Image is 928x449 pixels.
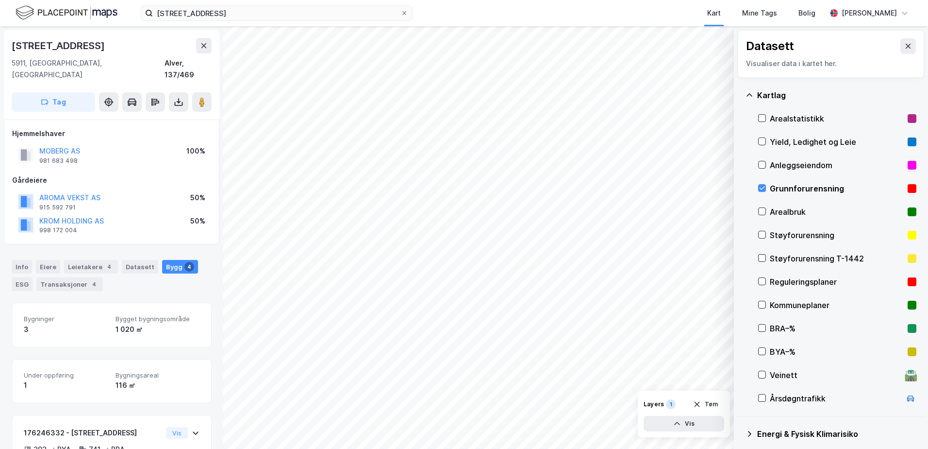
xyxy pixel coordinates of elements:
div: Bygg [162,260,198,274]
div: Info [12,260,32,274]
div: Layers [644,400,664,408]
button: Vis [644,416,724,432]
div: 5911, [GEOGRAPHIC_DATA], [GEOGRAPHIC_DATA] [12,57,165,81]
img: logo.f888ab2527a4732fd821a326f86c7f29.svg [16,4,117,21]
div: Støyforurensning T-1442 [770,253,904,264]
div: Hjemmelshaver [12,128,211,139]
div: 1 020 ㎡ [116,324,199,335]
div: Energi & Fysisk Klimarisiko [757,428,916,440]
div: BYA–% [770,346,904,358]
span: Bygninger [24,315,108,323]
span: Bygget bygningsområde [116,315,199,323]
div: Reguleringsplaner [770,276,904,288]
div: Datasett [122,260,158,274]
div: 176246332 - [STREET_ADDRESS] [24,427,162,439]
div: Veinett [770,369,901,381]
div: Arealstatistikk [770,113,904,124]
div: 1 [24,380,108,391]
div: Leietakere [64,260,118,274]
div: Visualiser data i kartet her. [746,58,916,69]
button: Tag [12,92,95,112]
div: 3 [24,324,108,335]
div: Bolig [798,7,815,19]
div: 50% [190,215,205,227]
div: Støyforurensning [770,229,904,241]
div: Arealbruk [770,206,904,218]
div: ESG [12,277,33,291]
div: 981 683 498 [39,157,78,165]
div: Transaksjoner [36,277,103,291]
div: Grunnforurensning [770,183,904,194]
div: Anleggseiendom [770,159,904,171]
div: 915 592 791 [39,204,76,211]
div: 4 [184,262,194,272]
div: Gårdeiere [12,174,211,186]
div: 50% [190,192,205,204]
div: Kartlag [757,89,916,101]
div: 🛣️ [904,369,917,381]
input: Søk på adresse, matrikkel, gårdeiere, leietakere eller personer [153,6,400,20]
div: 4 [89,279,99,289]
div: 998 172 004 [39,226,77,234]
div: Mine Tags [742,7,777,19]
div: Kart [707,7,721,19]
div: Kommuneplaner [770,299,904,311]
div: Alver, 137/469 [165,57,212,81]
iframe: Chat Widget [879,402,928,449]
span: Bygningsareal [116,371,199,380]
div: BRA–% [770,323,904,334]
div: 4 [104,262,114,272]
button: Vis [166,427,188,439]
div: 100% [186,145,205,157]
div: [PERSON_NAME] [842,7,897,19]
div: Årsdøgntrafikk [770,393,901,404]
div: [STREET_ADDRESS] [12,38,107,53]
div: Eiere [36,260,60,274]
span: Under oppføring [24,371,108,380]
div: 1 [666,399,676,409]
div: 116 ㎡ [116,380,199,391]
div: Yield, Ledighet og Leie [770,136,904,148]
button: Tøm [687,397,724,412]
div: Datasett [746,38,794,54]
